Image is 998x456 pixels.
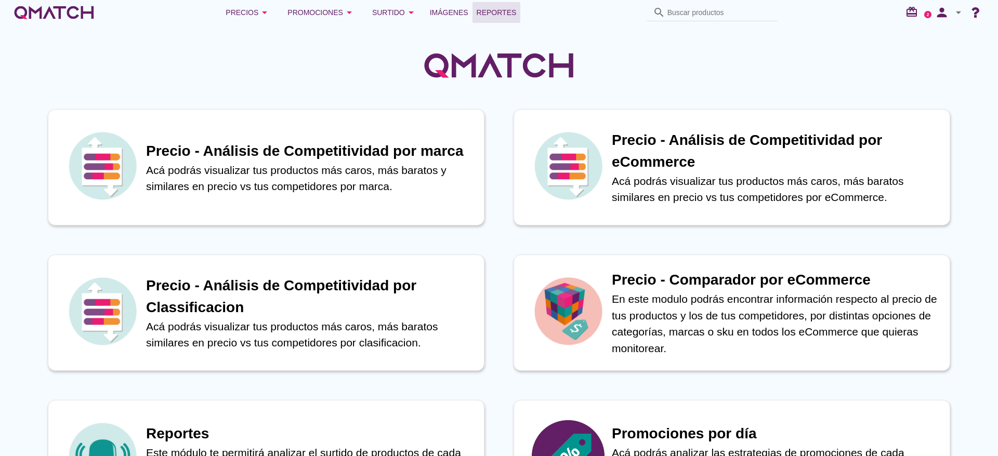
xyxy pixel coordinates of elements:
img: icon [532,275,605,347]
a: white-qmatch-logo [12,2,96,23]
img: icon [532,129,605,202]
a: iconPrecio - Análisis de Competitividad por ClassificacionAcá podrás visualizar tus productos más... [33,254,499,371]
a: iconPrecio - Comparador por eCommerceEn este modulo podrás encontrar información respecto al prec... [499,254,965,371]
h1: Promociones por día [612,423,939,445]
p: Acá podrás visualizar tus productos más caros, más baratos y similares en precio vs tus competido... [146,162,474,195]
div: Precios [226,6,271,19]
div: Surtido [372,6,417,19]
span: Imágenes [430,6,468,19]
i: arrow_drop_down [258,6,271,19]
h1: Reportes [146,423,474,445]
div: Promociones [287,6,356,19]
a: iconPrecio - Análisis de Competitividad por marcaAcá podrás visualizar tus productos más caros, m... [33,109,499,225]
i: arrow_drop_down [405,6,417,19]
button: Surtido [364,2,426,23]
h1: Precio - Análisis de Competitividad por marca [146,140,474,162]
a: 2 [924,11,931,18]
h1: Precio - Comparador por eCommerce [612,269,939,291]
i: redeem [905,6,922,18]
p: Acá podrás visualizar tus productos más caros, más baratos similares en precio vs tus competidore... [146,318,474,351]
button: Precios [217,2,279,23]
p: En este modulo podrás encontrar información respecto al precio de tus productos y los de tus comp... [612,291,939,356]
img: QMatchLogo [421,39,577,91]
img: icon [66,129,139,202]
i: arrow_drop_down [343,6,356,19]
h1: Precio - Análisis de Competitividad por eCommerce [612,129,939,173]
i: person [931,5,952,20]
span: Reportes [477,6,517,19]
a: iconPrecio - Análisis de Competitividad por eCommerceAcá podrás visualizar tus productos más caro... [499,109,965,225]
h1: Precio - Análisis de Competitividad por Classificacion [146,275,474,318]
i: search [653,6,665,19]
img: icon [66,275,139,347]
a: Imágenes [426,2,472,23]
input: Buscar productos [667,4,771,21]
a: Reportes [472,2,521,23]
button: Promociones [279,2,364,23]
p: Acá podrás visualizar tus productos más caros, más baratos similares en precio vs tus competidore... [612,173,939,206]
text: 2 [927,12,929,17]
i: arrow_drop_down [952,6,965,19]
